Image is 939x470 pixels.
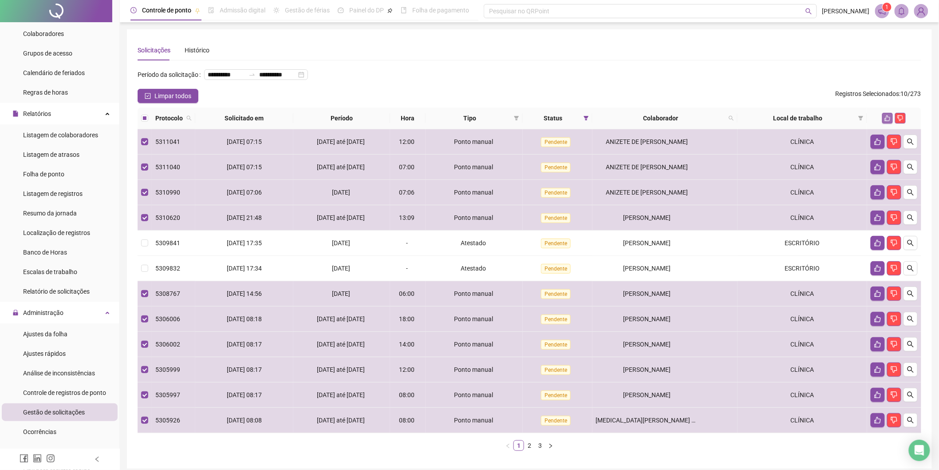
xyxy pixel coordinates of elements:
[338,7,344,13] span: dashboard
[541,315,571,324] span: Pendente
[513,440,524,451] li: 1
[454,391,493,398] span: Ponto manual
[20,454,28,463] span: facebook
[856,112,865,125] span: filter
[623,391,671,398] span: [PERSON_NAME]
[461,265,486,272] span: Atestado
[886,4,889,10] span: 1
[227,417,262,424] span: [DATE] 08:08
[738,357,867,382] td: CLÍNICA
[541,239,571,248] span: Pendente
[514,116,519,121] span: filter
[454,138,493,145] span: Ponto manual
[399,290,415,297] span: 06:00
[145,93,151,99] span: check-square
[727,112,736,125] span: search
[874,214,881,221] span: like
[317,214,365,221] span: [DATE] até [DATE]
[23,89,68,96] span: Regras de horas
[891,391,898,398] span: dislike
[390,108,426,129] th: Hora
[874,417,881,424] span: like
[23,249,67,256] span: Banco de Horas
[874,366,881,373] span: like
[907,138,914,145] span: search
[227,265,262,272] span: [DATE] 17:34
[805,8,812,15] span: search
[907,163,914,171] span: search
[399,315,415,323] span: 18:00
[227,189,262,196] span: [DATE] 07:06
[596,113,726,123] span: Colaborador
[429,113,511,123] span: Tipo
[582,112,591,125] span: filter
[623,290,671,297] span: [PERSON_NAME]
[23,309,63,316] span: Administração
[399,138,415,145] span: 12:00
[738,408,867,433] td: CLÍNICA
[23,409,85,416] span: Gestão de solicitações
[874,138,881,145] span: like
[503,440,513,451] button: left
[878,7,886,15] span: notification
[741,113,855,123] span: Local de trabalho
[227,214,262,221] span: [DATE] 21:48
[23,229,90,236] span: Localização de registros
[454,189,493,196] span: Ponto manual
[454,341,493,348] span: Ponto manual
[23,268,77,275] span: Escalas de trabalho
[891,417,898,424] span: dislike
[155,391,180,398] span: 5305997
[412,7,469,14] span: Folha de pagamento
[46,454,55,463] span: instagram
[332,239,350,247] span: [DATE]
[23,288,90,295] span: Relatório de solicitações
[541,137,571,147] span: Pendente
[155,239,180,247] span: 5309841
[907,417,914,424] span: search
[94,456,100,462] span: left
[907,366,914,373] span: search
[874,315,881,323] span: like
[332,290,350,297] span: [DATE]
[545,440,556,451] li: Próxima página
[155,265,180,272] span: 5309832
[623,239,671,247] span: [PERSON_NAME]
[208,7,214,13] span: file-done
[399,366,415,373] span: 12:00
[23,131,98,139] span: Listagem de colaboradores
[399,214,415,221] span: 13:09
[541,416,571,426] span: Pendente
[535,441,545,450] a: 3
[23,30,64,37] span: Colaboradores
[293,108,390,129] th: Período
[332,189,350,196] span: [DATE]
[822,6,870,16] span: [PERSON_NAME]
[541,188,571,198] span: Pendente
[907,315,914,323] span: search
[23,428,56,435] span: Ocorrências
[526,113,580,123] span: Status
[155,417,180,424] span: 5305926
[155,315,180,323] span: 5306006
[548,443,553,449] span: right
[154,91,191,101] span: Limpar todos
[738,180,867,205] td: CLÍNICA
[874,163,881,171] span: like
[584,116,589,121] span: filter
[898,7,906,15] span: bell
[891,239,898,247] span: dislike
[891,163,898,171] span: dislike
[23,331,67,338] span: Ajustes da folha
[623,366,671,373] span: [PERSON_NAME]
[227,391,262,398] span: [DATE] 08:17
[738,382,867,408] td: CLÍNICA
[317,417,365,424] span: [DATE] até [DATE]
[454,366,493,373] span: Ponto manual
[155,290,180,297] span: 5308767
[317,341,365,348] span: [DATE] até [DATE]
[23,210,77,217] span: Resumo da jornada
[907,214,914,221] span: search
[249,71,256,78] span: to
[525,441,534,450] a: 2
